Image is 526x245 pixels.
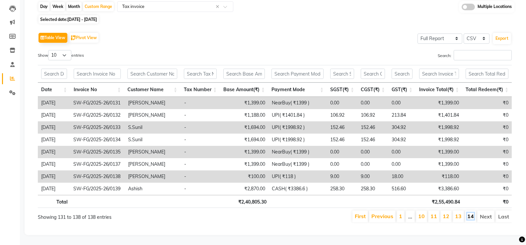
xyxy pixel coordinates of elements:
img: pivot.png [71,35,76,40]
td: - [181,109,220,121]
td: ₹1,998.92 [416,121,462,134]
td: 0.00 [388,97,416,109]
td: NearBuy( ₹1399 ) [268,146,327,158]
td: - [181,183,220,195]
td: [PERSON_NAME] [125,158,181,170]
td: NearBuy( ₹1399 ) [268,97,327,109]
td: UPI( ₹118 ) [268,170,327,183]
td: Ashish [125,183,181,195]
th: ₹2,55,490.84 [417,195,463,208]
input: Search Tax Number [184,69,217,79]
td: 304.92 [388,134,416,146]
td: ₹0 [462,97,512,109]
th: Invoice Total(₹): activate to sort column ascending [416,83,462,97]
td: ₹0 [462,183,512,195]
td: NearBuy( ₹1399 ) [268,158,327,170]
td: SW-FG/2025-26/0132 [70,109,125,121]
button: Export [493,33,511,44]
label: Search: [438,50,512,60]
label: Show entries [38,50,84,60]
td: S.Sunil [125,134,181,146]
td: [DATE] [38,97,70,109]
td: - [181,170,220,183]
td: - [181,134,220,146]
td: ₹1,401.84 [416,109,462,121]
td: 213.84 [388,109,416,121]
th: Date: activate to sort column ascending [38,83,70,97]
input: Search Total Redeem(₹) [466,69,508,79]
td: ₹1,399.00 [220,146,268,158]
td: ₹1,399.00 [416,97,462,109]
td: 0.00 [388,158,416,170]
td: 152.46 [327,134,357,146]
td: ₹3,386.60 [416,183,462,195]
input: Search Base Amount(₹) [223,69,265,79]
a: First [355,213,366,219]
th: ₹0 [463,195,512,208]
th: Customer Name: activate to sort column ascending [124,83,181,97]
td: ₹0 [462,146,512,158]
a: 11 [430,213,437,219]
td: 106.92 [327,109,357,121]
input: Search Payment Mode [271,69,324,79]
td: ₹1,399.00 [220,158,268,170]
td: [DATE] [38,146,70,158]
th: SGST(₹): activate to sort column ascending [327,83,357,97]
div: Day [38,2,49,11]
th: Invoice No: activate to sort column ascending [70,83,124,97]
input: Search Date [41,69,67,79]
td: - [181,158,220,170]
td: 9.00 [327,170,357,183]
button: Table View [38,33,67,43]
td: [PERSON_NAME] [125,170,181,183]
td: ₹0 [462,170,512,183]
td: ₹100.00 [220,170,268,183]
td: SW-FG/2025-26/0135 [70,146,125,158]
td: 304.92 [388,121,416,134]
td: ₹1,399.00 [220,97,268,109]
td: SW-FG/2025-26/0134 [70,134,125,146]
td: ₹0 [462,134,512,146]
td: ₹0 [462,158,512,170]
a: 12 [443,213,449,219]
th: Payment Mode: activate to sort column ascending [268,83,327,97]
td: 258.30 [327,183,357,195]
select: Showentries [48,50,71,60]
td: 106.92 [357,109,388,121]
input: Search Invoice No [74,69,121,79]
input: Search: [454,50,512,60]
td: 152.46 [327,121,357,134]
td: - [181,97,220,109]
td: ₹1,188.00 [220,109,268,121]
td: ₹1,998.92 [416,134,462,146]
td: - [181,146,220,158]
th: CGST(₹): activate to sort column ascending [357,83,388,97]
td: ₹1,694.00 [220,134,268,146]
div: Showing 131 to 138 of 138 entries [38,210,230,221]
th: Total Redeem(₹): activate to sort column ascending [462,83,512,97]
td: CASH( ₹3386.6 ) [268,183,327,195]
a: Previous [371,213,393,219]
span: Selected date: [38,15,99,24]
td: 9.00 [357,170,388,183]
td: [PERSON_NAME] [125,97,181,109]
div: Month [66,2,82,11]
th: GST(₹): activate to sort column ascending [388,83,416,97]
td: UPI( ₹1998.92 ) [268,134,327,146]
th: ₹2,40,805.30 [222,195,270,208]
td: S.Sunil [125,121,181,134]
td: UPI( ₹1401.84 ) [268,109,327,121]
td: 152.46 [357,121,388,134]
td: SW-FG/2025-26/0137 [70,158,125,170]
td: [DATE] [38,109,70,121]
td: 0.00 [388,146,416,158]
button: Pivot View [69,33,99,43]
td: [DATE] [38,121,70,134]
td: [PERSON_NAME] [125,109,181,121]
a: 13 [455,213,462,219]
td: 516.60 [388,183,416,195]
td: ₹0 [462,121,512,134]
td: SW-FG/2025-26/0138 [70,170,125,183]
td: ₹2,870.00 [220,183,268,195]
td: 0.00 [327,158,357,170]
